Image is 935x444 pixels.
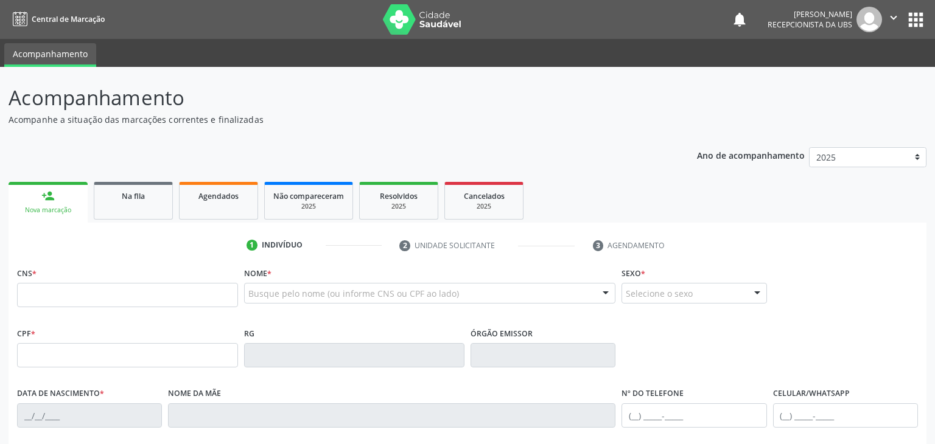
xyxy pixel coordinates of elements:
[882,7,905,32] button: 
[9,113,651,126] p: Acompanhe a situação das marcações correntes e finalizadas
[626,287,693,300] span: Selecione o sexo
[168,384,221,403] label: Nome da mãe
[17,206,79,215] div: Nova marcação
[17,324,35,343] label: CPF
[622,403,766,428] input: (__) _____-_____
[768,19,852,30] span: Recepcionista da UBS
[273,191,344,201] span: Não compareceram
[622,384,684,403] label: Nº do Telefone
[453,202,514,211] div: 2025
[248,287,459,300] span: Busque pelo nome (ou informe CNS ou CPF ao lado)
[4,43,96,67] a: Acompanhamento
[768,9,852,19] div: [PERSON_NAME]
[731,11,748,28] button: notifications
[464,191,505,201] span: Cancelados
[122,191,145,201] span: Na fila
[9,83,651,113] p: Acompanhamento
[17,384,104,403] label: Data de nascimento
[17,403,162,428] input: __/__/____
[244,324,254,343] label: RG
[380,191,418,201] span: Resolvidos
[32,14,105,24] span: Central de Marcação
[273,202,344,211] div: 2025
[471,324,533,343] label: Órgão emissor
[198,191,239,201] span: Agendados
[856,7,882,32] img: img
[697,147,805,162] p: Ano de acompanhamento
[773,384,850,403] label: Celular/WhatsApp
[9,9,105,29] a: Central de Marcação
[887,11,900,24] i: 
[244,264,271,283] label: Nome
[262,240,303,251] div: Indivíduo
[17,264,37,283] label: CNS
[41,189,55,203] div: person_add
[247,240,257,251] div: 1
[368,202,429,211] div: 2025
[773,403,918,428] input: (__) _____-_____
[622,264,645,283] label: Sexo
[905,9,926,30] button: apps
